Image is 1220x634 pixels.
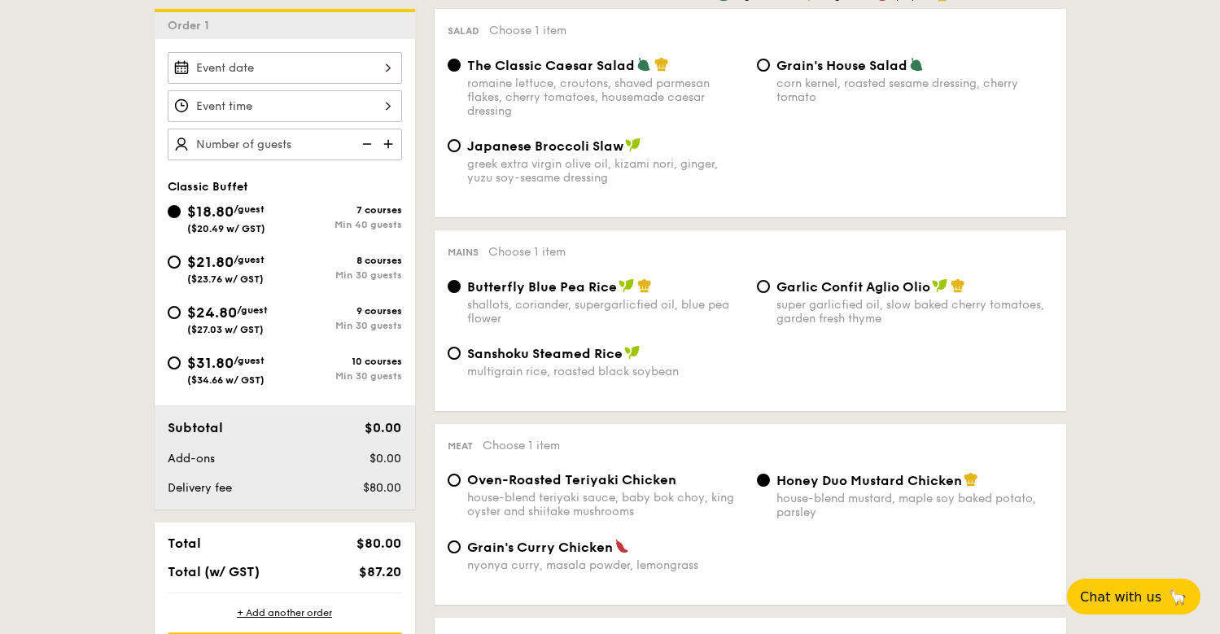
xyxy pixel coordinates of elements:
[234,355,265,366] span: /guest
[467,365,744,378] div: multigrain rice, roasted black soybean
[467,491,744,518] div: house-blend teriyaki sauce, baby bok choy, king oyster and shiitake mushrooms
[285,204,402,216] div: 7 courses
[448,347,461,360] input: Sanshoku Steamed Ricemultigrain rice, roasted black soybean
[369,452,401,466] span: $0.00
[483,439,560,453] span: Choose 1 item
[187,203,234,221] span: $18.80
[448,280,461,293] input: Butterfly Blue Pea Riceshallots, coriander, supergarlicfied oil, blue pea flower
[363,481,401,495] span: $80.00
[168,19,216,33] span: Order 1
[467,540,613,555] span: Grain's Curry Chicken
[757,59,770,72] input: Grain's House Saladcorn kernel, roasted sesame dressing, cherry tomato
[489,24,566,37] span: Choose 1 item
[285,255,402,266] div: 8 courses
[951,278,965,293] img: icon-chef-hat.a58ddaea.svg
[378,129,402,160] img: icon-add.58712e84.svg
[234,203,265,215] span: /guest
[168,420,223,435] span: Subtotal
[168,205,181,218] input: $18.80/guest($20.49 w/ GST)7 coursesMin 40 guests
[448,540,461,553] input: Grain's Curry Chickennyonya curry, masala powder, lemongrass
[168,536,201,551] span: Total
[467,157,744,185] div: greek extra virgin olive oil, kizami nori, ginger, yuzu soy-sesame dressing
[488,245,566,259] span: Choose 1 item
[467,298,744,326] div: shallots, coriander, supergarlicfied oil, blue pea flower
[356,536,401,551] span: $80.00
[776,58,907,73] span: Grain's House Salad
[187,374,265,386] span: ($34.66 w/ GST)
[187,223,265,234] span: ($20.49 w/ GST)
[1168,588,1187,606] span: 🦙
[636,57,651,72] img: icon-vegetarian.fe4039eb.svg
[467,279,617,295] span: Butterfly Blue Pea Rice
[365,420,401,435] span: $0.00
[285,320,402,331] div: Min 30 guests
[359,564,401,579] span: $87.20
[776,279,930,295] span: Garlic Confit Aglio Olio
[467,472,676,488] span: Oven-Roasted Teriyaki Chicken
[168,452,215,466] span: Add-ons
[614,539,629,553] img: icon-spicy.37a8142b.svg
[187,324,264,335] span: ($27.03 w/ GST)
[168,90,402,122] input: Event time
[637,278,652,293] img: icon-chef-hat.a58ddaea.svg
[448,474,461,487] input: Oven-Roasted Teriyaki Chickenhouse-blend teriyaki sauce, baby bok choy, king oyster and shiitake ...
[285,370,402,382] div: Min 30 guests
[619,278,635,293] img: icon-vegan.f8ff3823.svg
[964,472,978,487] img: icon-chef-hat.a58ddaea.svg
[285,269,402,281] div: Min 30 guests
[168,129,402,160] input: Number of guests
[448,247,479,258] span: Mains
[168,180,248,194] span: Classic Buffet
[285,219,402,230] div: Min 40 guests
[187,354,234,372] span: $31.80
[234,254,265,265] span: /guest
[467,346,623,361] span: Sanshoku Steamed Rice
[932,278,948,293] img: icon-vegan.f8ff3823.svg
[757,474,770,487] input: Honey Duo Mustard Chickenhouse-blend mustard, maple soy baked potato, parsley
[168,52,402,84] input: Event date
[467,58,635,73] span: The Classic Caesar Salad
[168,564,260,579] span: Total (w/ GST)
[654,57,669,72] img: icon-chef-hat.a58ddaea.svg
[353,129,378,160] img: icon-reduce.1d2dbef1.svg
[467,138,623,154] span: Japanese Broccoli Slaw
[168,481,232,495] span: Delivery fee
[624,345,641,360] img: icon-vegan.f8ff3823.svg
[285,356,402,367] div: 10 courses
[448,139,461,152] input: Japanese Broccoli Slawgreek extra virgin olive oil, kizami nori, ginger, yuzu soy-sesame dressing
[467,558,744,572] div: nyonya curry, masala powder, lemongrass
[168,356,181,369] input: $31.80/guest($34.66 w/ GST)10 coursesMin 30 guests
[168,306,181,319] input: $24.80/guest($27.03 w/ GST)9 coursesMin 30 guests
[448,25,479,37] span: Salad
[909,57,924,72] img: icon-vegetarian.fe4039eb.svg
[448,59,461,72] input: The Classic Caesar Saladromaine lettuce, croutons, shaved parmesan flakes, cherry tomatoes, house...
[776,77,1053,104] div: corn kernel, roasted sesame dressing, cherry tomato
[448,440,473,452] span: Meat
[187,273,264,285] span: ($23.76 w/ GST)
[1080,589,1161,605] span: Chat with us
[757,280,770,293] input: Garlic Confit Aglio Oliosuper garlicfied oil, slow baked cherry tomatoes, garden fresh thyme
[776,492,1053,519] div: house-blend mustard, maple soy baked potato, parsley
[1067,579,1200,614] button: Chat with us🦙
[187,304,237,321] span: $24.80
[237,304,268,316] span: /guest
[625,138,641,152] img: icon-vegan.f8ff3823.svg
[168,256,181,269] input: $21.80/guest($23.76 w/ GST)8 coursesMin 30 guests
[776,473,962,488] span: Honey Duo Mustard Chicken
[467,77,744,118] div: romaine lettuce, croutons, shaved parmesan flakes, cherry tomatoes, housemade caesar dressing
[168,606,402,619] div: + Add another order
[776,298,1053,326] div: super garlicfied oil, slow baked cherry tomatoes, garden fresh thyme
[285,305,402,317] div: 9 courses
[187,253,234,271] span: $21.80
